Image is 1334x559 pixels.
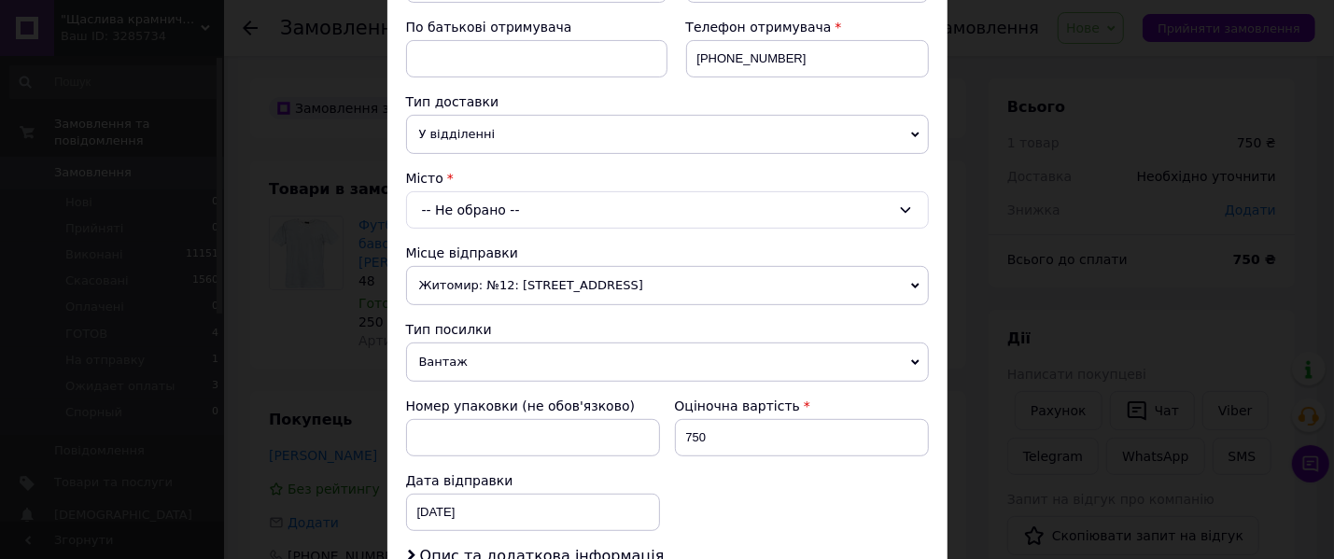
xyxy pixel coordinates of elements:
[686,40,929,77] input: +380
[406,115,929,154] span: У відділенні
[406,94,499,109] span: Тип доставки
[406,245,519,260] span: Місце відправки
[406,322,492,337] span: Тип посилки
[406,20,572,35] span: По батькові отримувача
[675,397,929,415] div: Оціночна вартість
[406,266,929,305] span: Житомир: №12: [STREET_ADDRESS]
[406,191,929,229] div: -- Не обрано --
[406,342,929,382] span: Вантаж
[406,169,929,188] div: Місто
[406,397,660,415] div: Номер упаковки (не обов'язково)
[686,20,832,35] span: Телефон отримувача
[406,471,660,490] div: Дата відправки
